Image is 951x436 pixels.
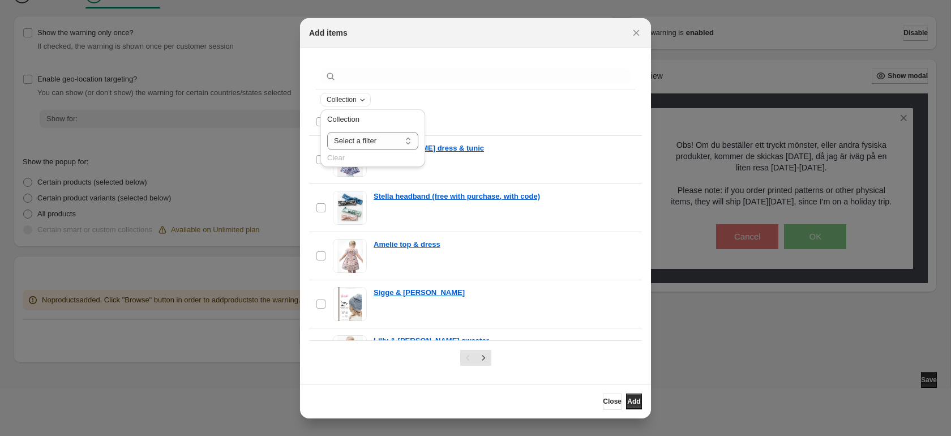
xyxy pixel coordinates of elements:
a: Lilly & [PERSON_NAME] sweater [374,335,489,347]
span: Close [603,397,622,406]
span: Collection [327,115,359,123]
h2: Add items [309,27,348,39]
a: Sigge & [PERSON_NAME] [374,287,465,298]
button: Collection [321,93,370,106]
span: Collection [327,95,357,104]
a: Amelie top & dress [374,239,440,250]
button: Add [626,394,642,409]
nav: Pagination [460,350,491,366]
a: Stella headband (free with purchase, with code) [374,191,540,202]
button: Close [628,25,644,41]
span: Add [627,397,640,406]
button: Next [475,350,491,366]
button: Close [603,394,622,409]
